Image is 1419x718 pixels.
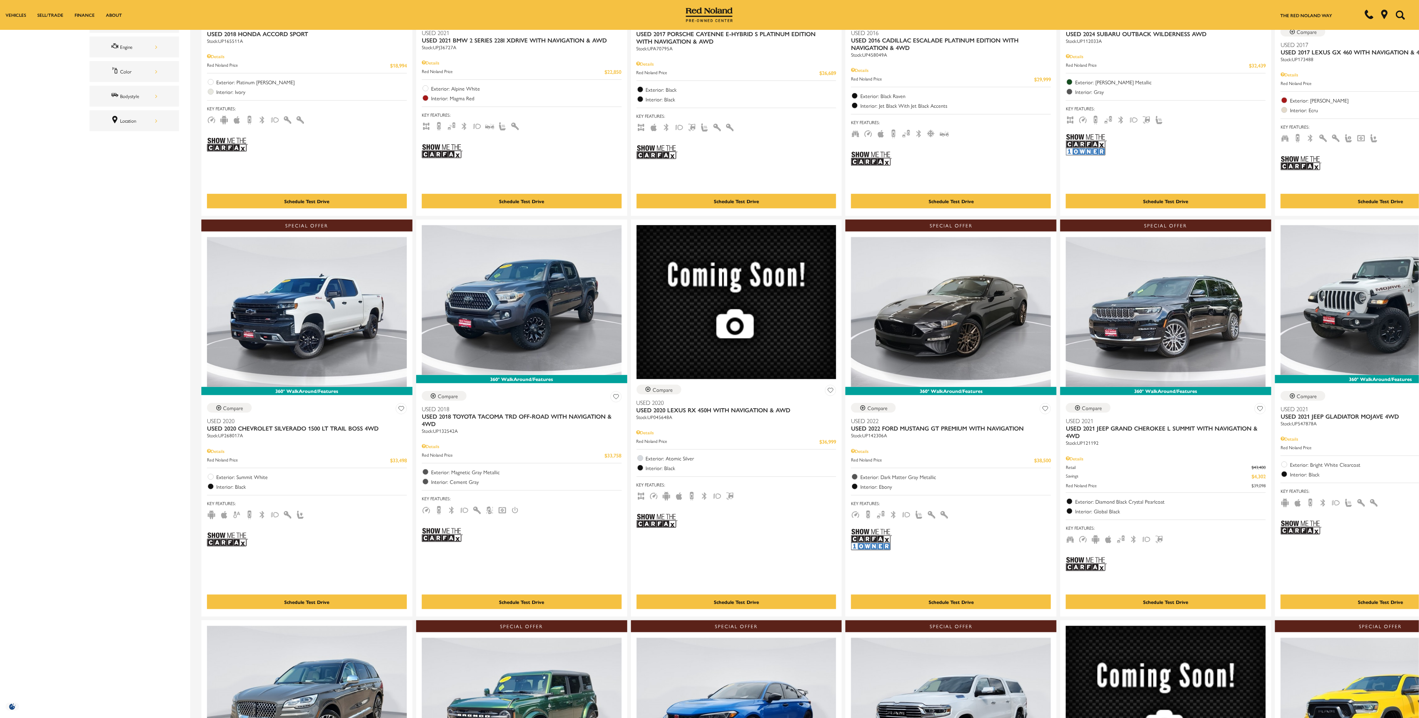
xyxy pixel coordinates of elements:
[422,29,622,44] a: Used 2021Used 2021 BMW 2 Series 228i xDrive With Navigation & AWD
[1306,499,1315,506] span: Backup Camera
[927,511,936,517] span: Interior Accents
[1066,403,1111,413] button: Compare Vehicle
[1357,499,1366,506] span: Interior Accents
[220,116,229,123] span: Android Auto
[390,456,407,464] span: $33,498
[201,220,412,232] div: Special Offer
[416,620,627,632] div: Special Offer
[485,506,494,513] span: Lane Warning
[283,511,292,517] span: Keyless Entry
[207,448,407,454] div: Pricing Details - Used 2020 Chevrolet Silverado 1500 LT Trail Boss 4WD
[940,511,949,517] span: Keyless Entry
[422,506,431,513] span: Adaptive Cruise Control
[207,417,407,432] a: Used 2020Used 2020 Chevrolet Silverado 1500 LT Trail Boss 4WD
[4,703,21,711] img: Opt-Out Icon
[637,194,836,208] div: Schedule Test Drive - Used 2017 Porsche Cayenne E-Hybrid S Platinum Edition With Navigation & AWD
[649,123,658,130] span: Apple Car-Play
[447,122,456,129] span: Blind Spot Monitor
[207,595,407,609] div: Schedule Test Drive - Used 2020 Chevrolet Silverado 1500 LT Trail Boss 4WD
[422,225,622,375] img: 2018 Toyota Tacoma TRD Off-Road
[1060,387,1271,395] div: 360° WalkAround/Features
[851,51,1051,58] div: Stock : UP458049A
[686,10,733,18] a: Red Noland Pre-Owned
[637,399,831,406] span: Used 2020
[902,511,911,517] span: Fog Lights
[649,492,658,499] span: Adaptive Cruise Control
[1034,456,1051,464] span: $38,500
[860,102,1051,109] span: Interior: Jet Black With Jet Black Accents
[473,122,481,129] span: Fog Lights
[1066,482,1252,489] span: Red Noland Price
[422,68,622,76] a: Red Noland Price $22,850
[1091,535,1100,542] span: Android Auto
[914,511,923,517] span: Heated Seats
[845,387,1057,395] div: 360° WalkAround/Features
[1297,393,1317,399] div: Compare
[637,507,678,535] img: Show Me the CARFAX Badge
[1143,198,1189,205] div: Schedule Test Drive
[1142,535,1151,542] span: Fog Lights
[637,385,681,394] button: Compare Vehicle
[851,417,1045,425] span: Used 2022
[120,43,158,51] div: Engine
[637,492,646,499] span: AWD
[416,375,627,383] div: 360° WalkAround/Features
[637,112,836,120] span: Key Features :
[653,386,673,393] div: Compare
[1281,391,1325,401] button: Compare Vehicle
[473,506,481,513] span: Keyless Entry
[714,198,759,205] div: Schedule Test Drive
[902,130,911,136] span: Blind Spot Monitor
[1066,131,1107,158] img: Show Me the CARFAX 1-Owner Badge
[851,526,892,553] img: Show Me the CARFAX 1-Owner Badge
[1358,198,1403,205] div: Schedule Test Drive
[511,122,519,129] span: Interior Accents
[422,122,431,129] span: AWD
[1142,116,1151,123] span: Hands-Free Liftgate
[851,417,1051,432] a: Used 2022Used 2022 Ford Mustang GT Premium With Navigation
[1082,404,1102,411] div: Compare
[1066,535,1075,542] span: Third Row Seats
[637,23,836,45] a: Used 2017Used 2017 Porsche Cayenne E-Hybrid S Platinum Edition With Navigation & AWD
[1117,116,1126,123] span: Bluetooth
[207,194,407,208] div: Schedule Test Drive - Used 2018 Honda Accord Sport
[283,116,292,123] span: Interior Accents
[499,198,544,205] div: Schedule Test Drive
[851,456,1051,464] a: Red Noland Price $38,500
[1066,62,1266,69] a: Red Noland Price $32,439
[889,511,898,517] span: Bluetooth
[207,116,216,123] span: Adaptive Cruise Control
[1357,134,1366,141] span: Navigation Sys
[1066,417,1266,440] a: Used 2021Used 2021 Jeep Grand Cherokee L Summit With Navigation & 4WD
[1281,149,1322,177] img: Show Me the CARFAX Badge
[270,116,279,123] span: Fog Lights
[851,403,896,413] button: Compare Vehicle
[1155,535,1164,542] span: Hands-Free Liftgate
[207,53,407,60] div: Pricing Details - Used 2018 Honda Accord Sport
[637,69,820,77] span: Red Noland Price
[207,237,407,387] img: 2020 Chevrolet Silverado 1500 LT Trail Boss
[207,38,407,44] div: Stock : UP165511A
[637,225,836,379] img: 2020 Lexus RX 450h
[1252,472,1266,480] span: $4,302
[637,399,836,414] a: Used 2020Used 2020 Lexus RX 450h With Navigation & AWD
[207,526,248,553] img: Show Me the CARFAX Badge
[258,116,267,123] span: Bluetooth
[245,511,254,517] span: Backup Camera
[422,451,622,459] a: Red Noland Price $33,758
[201,387,412,395] div: 360° WalkAround/Features
[889,130,898,136] span: Backup Camera
[637,69,836,77] a: Red Noland Price $26,689
[1079,535,1087,542] span: Adaptive Cruise Control
[687,123,696,130] span: Hands-Free Liftgate
[1249,62,1266,69] span: $32,439
[1066,62,1249,69] span: Red Noland Price
[851,194,1051,208] div: Schedule Test Drive - Used 2016 Cadillac Escalade Platinum Edition With Navigation & 4WD
[422,29,616,37] span: Used 2021
[940,130,949,136] span: Forward Collision Warning
[605,451,622,459] span: $33,758
[111,91,120,101] span: Bodystyle
[876,511,885,517] span: Blind Spot Monitor
[207,425,401,432] span: Used 2020 Chevrolet Silverado 1500 LT Trail Boss 4WD
[422,37,616,44] span: Used 2021 BMW 2 Series 228i xDrive With Navigation & AWD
